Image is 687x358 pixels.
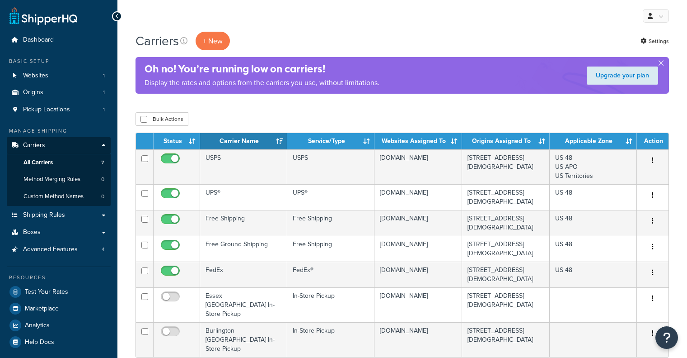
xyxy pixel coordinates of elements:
[25,322,50,329] span: Analytics
[7,67,111,84] li: Websites
[25,339,54,346] span: Help Docs
[145,76,379,89] p: Display the rates and options from the carriers you use, without limitations.
[145,62,379,76] h4: Oh no! You’re running low on carriers!
[7,154,111,171] a: All Carriers 7
[374,322,462,357] td: [DOMAIN_NAME]
[7,84,111,101] a: Origins 1
[23,36,54,44] span: Dashboard
[550,236,637,262] td: US 48
[23,176,80,183] span: Method Merging Rules
[287,287,374,322] td: In-Store Pickup
[637,133,668,149] th: Action
[25,288,68,296] span: Test Your Rates
[136,32,179,50] h1: Carriers
[655,326,678,349] button: Open Resource Center
[7,301,111,317] a: Marketplace
[7,171,111,188] a: Method Merging Rules 0
[7,101,111,118] li: Pickup Locations
[374,133,462,149] th: Websites Assigned To: activate to sort column ascending
[7,67,111,84] a: Websites 1
[136,112,188,126] button: Bulk Actions
[550,262,637,287] td: US 48
[374,262,462,287] td: [DOMAIN_NAME]
[7,284,111,300] a: Test Your Rates
[200,133,287,149] th: Carrier Name: activate to sort column ascending
[7,188,111,205] a: Custom Method Names 0
[23,193,84,200] span: Custom Method Names
[23,159,53,167] span: All Carriers
[587,67,658,85] a: Upgrade your plan
[462,322,550,357] td: [STREET_ADDRESS][DEMOGRAPHIC_DATA]
[103,72,105,80] span: 1
[7,32,111,48] a: Dashboard
[7,274,111,282] div: Resources
[200,287,287,322] td: Essex [GEOGRAPHIC_DATA] In-Store Pickup
[374,287,462,322] td: [DOMAIN_NAME]
[103,106,105,114] span: 1
[23,211,65,219] span: Shipping Rules
[154,133,200,149] th: Status: activate to sort column ascending
[200,149,287,184] td: USPS
[462,149,550,184] td: [STREET_ADDRESS][DEMOGRAPHIC_DATA]
[462,133,550,149] th: Origins Assigned To: activate to sort column ascending
[200,322,287,357] td: Burlington [GEOGRAPHIC_DATA] In-Store Pickup
[287,236,374,262] td: Free Shipping
[7,154,111,171] li: All Carriers
[23,246,78,253] span: Advanced Features
[196,32,230,50] button: + New
[7,137,111,206] li: Carriers
[7,171,111,188] li: Method Merging Rules
[200,262,287,287] td: FedEx
[103,89,105,96] span: 1
[102,246,105,253] span: 4
[7,188,111,205] li: Custom Method Names
[23,72,48,80] span: Websites
[7,241,111,258] li: Advanced Features
[101,193,104,200] span: 0
[462,184,550,210] td: [STREET_ADDRESS][DEMOGRAPHIC_DATA]
[7,224,111,241] a: Boxes
[7,137,111,154] a: Carriers
[23,229,41,236] span: Boxes
[101,176,104,183] span: 0
[462,210,550,236] td: [STREET_ADDRESS][DEMOGRAPHIC_DATA]
[550,210,637,236] td: US 48
[287,210,374,236] td: Free Shipping
[374,149,462,184] td: [DOMAIN_NAME]
[7,207,111,224] a: Shipping Rules
[374,236,462,262] td: [DOMAIN_NAME]
[200,236,287,262] td: Free Ground Shipping
[7,127,111,135] div: Manage Shipping
[462,262,550,287] td: [STREET_ADDRESS][DEMOGRAPHIC_DATA]
[7,334,111,350] a: Help Docs
[23,89,43,96] span: Origins
[550,133,637,149] th: Applicable Zone: activate to sort column ascending
[640,35,669,48] a: Settings
[25,305,59,313] span: Marketplace
[23,106,70,114] span: Pickup Locations
[550,184,637,210] td: US 48
[23,142,45,149] span: Carriers
[7,57,111,65] div: Basic Setup
[7,84,111,101] li: Origins
[374,184,462,210] td: [DOMAIN_NAME]
[462,287,550,322] td: [STREET_ADDRESS][DEMOGRAPHIC_DATA]
[287,133,374,149] th: Service/Type: activate to sort column ascending
[7,317,111,334] a: Analytics
[287,322,374,357] td: In-Store Pickup
[101,159,104,167] span: 7
[200,184,287,210] td: UPS®
[550,149,637,184] td: US 48 US APO US Territories
[7,101,111,118] a: Pickup Locations 1
[287,149,374,184] td: USPS
[462,236,550,262] td: [STREET_ADDRESS][DEMOGRAPHIC_DATA]
[200,210,287,236] td: Free Shipping
[287,184,374,210] td: UPS®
